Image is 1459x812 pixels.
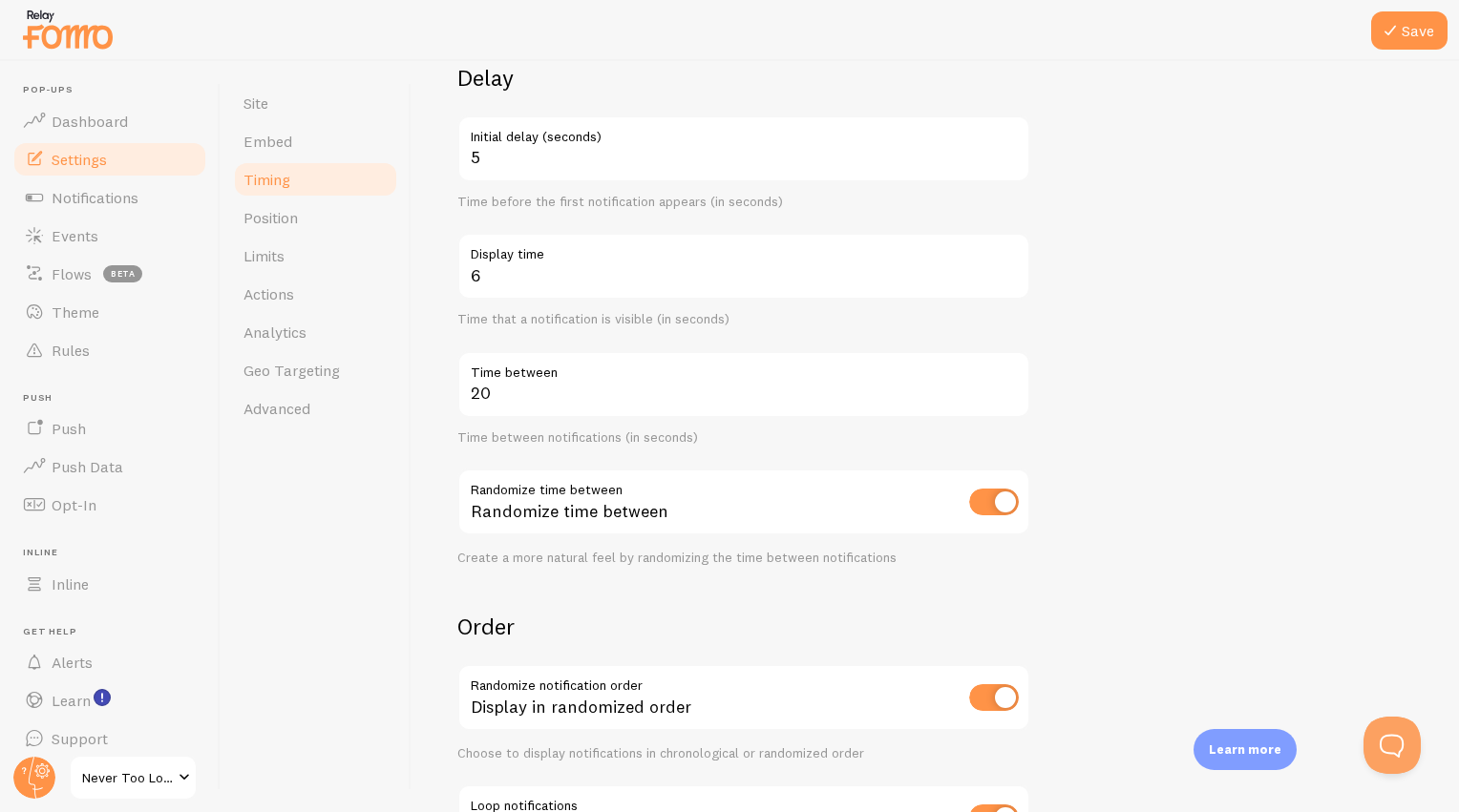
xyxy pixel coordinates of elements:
span: Theme [52,302,99,322]
h2: Order [457,612,1030,641]
span: Learn [52,691,91,710]
a: Never Too Lost [69,755,198,801]
a: Push Data [11,448,208,486]
a: Notifications [11,178,208,217]
a: Analytics [232,313,399,351]
div: Randomize time between [457,468,1030,538]
span: Inline [23,547,208,559]
span: Limits [243,246,285,265]
a: Position [232,198,399,237]
p: Learn more [1209,740,1281,759]
span: Events [52,226,98,245]
span: Push [23,392,208,405]
img: fomo-relay-logo-orange.svg [20,5,116,53]
span: Geo Targeting [243,361,340,380]
div: Time between notifications (in seconds) [457,429,1030,447]
a: Embed [232,122,399,160]
span: Opt-In [52,495,96,514]
span: Advanced [243,399,310,418]
span: Settings [52,150,107,169]
a: Rules [11,331,208,369]
span: Dashboard [52,112,128,131]
span: Alerts [52,653,93,672]
span: Pop-ups [23,84,208,96]
a: Actions [232,275,399,313]
label: Initial delay (seconds) [457,115,1030,148]
iframe: Help Scout Beacon - Open [1364,717,1421,774]
a: Support [11,719,208,758]
span: Actions [243,284,294,303]
span: beta [103,265,142,282]
a: Push [11,409,208,448]
div: Display in randomized order [457,664,1030,734]
span: Get Help [23,626,208,638]
a: Alerts [11,643,208,681]
span: Notifications [52,188,138,207]
div: Learn more [1194,729,1297,770]
span: Analytics [243,323,307,342]
div: Create a more natural feel by randomizing the time between notifications [457,550,1030,567]
span: Embed [243,132,292,151]
span: Inline [52,574,89,593]
span: Never Too Lost [82,766,173,789]
a: Limits [232,237,399,275]
span: Flows [52,264,92,283]
span: Site [243,94,268,113]
div: Time before the first notification appears (in seconds) [457,194,1030,211]
a: Theme [11,293,208,331]
span: Rules [52,341,90,360]
div: Choose to display notifications in chronological or randomized order [457,745,1030,762]
div: Time that a notification is visible (in seconds) [457,311,1030,328]
a: Opt-In [11,486,208,524]
h2: Delay [457,63,1030,93]
a: Flows beta [11,255,208,293]
a: Geo Targeting [232,351,399,389]
span: Push [52,419,86,438]
a: Dashboard [11,102,208,140]
a: Settings [11,140,208,178]
a: Timing [232,160,399,198]
a: Inline [11,565,208,603]
a: Events [11,217,208,255]
a: Advanced [232,389,399,427]
label: Display time [457,233,1030,265]
a: Site [232,84,399,122]
span: Push Data [52,457,123,476]
svg: <p>Watch New Feature Tutorials!</p> [94,689,111,706]
span: Position [243,208,298,227]
a: Learn [11,681,208,719]
label: Time between [457,351,1030,384]
span: Support [52,729,108,748]
span: Timing [243,170,290,189]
